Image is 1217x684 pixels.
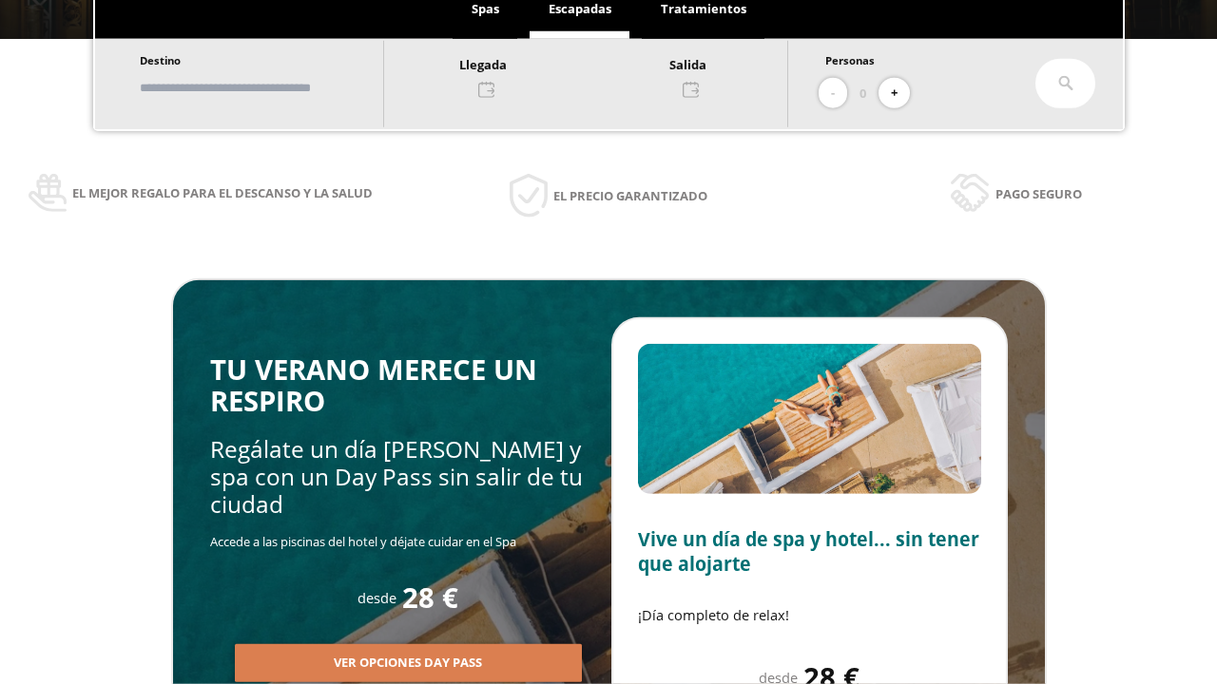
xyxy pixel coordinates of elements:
span: TU VERANO MERECE UN RESPIRO [210,351,537,420]
img: Slide2.BHA6Qswy.webp [638,344,981,494]
span: 0 [860,83,866,104]
span: Personas [825,53,875,67]
span: Destino [140,53,181,67]
span: ¡Día completo de relax! [638,605,789,624]
button: + [879,78,910,109]
span: desde [357,588,396,607]
button: - [819,78,847,109]
span: Regálate un día [PERSON_NAME] y spa con un Day Pass sin salir de tu ciudad [210,433,583,521]
button: Ver opciones Day Pass [235,644,582,682]
span: Vive un día de spa y hotel... sin tener que alojarte [638,526,979,577]
span: 28 € [402,582,458,614]
span: Pago seguro [995,183,1082,204]
span: El precio garantizado [553,185,707,206]
span: Accede a las piscinas del hotel y déjate cuidar en el Spa [210,533,516,550]
span: Ver opciones Day Pass [334,654,482,673]
span: El mejor regalo para el descanso y la salud [72,182,373,203]
a: Ver opciones Day Pass [235,654,582,671]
